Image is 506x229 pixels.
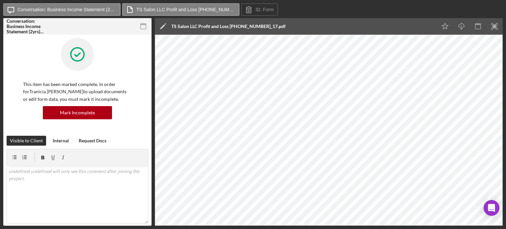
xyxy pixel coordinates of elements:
div: Visible to Client [10,136,43,146]
p: This item has been marked complete. In order for Tranicia [PERSON_NAME] to upload documents or ed... [23,81,132,103]
div: Request Docs [79,136,106,146]
div: Open Intercom Messenger [484,200,499,216]
button: Conversation: Business Income Statement (2yrs) (Tranicia A.) [3,3,121,16]
button: Mark Incomplete [43,106,112,119]
div: Internal [53,136,69,146]
div: Mark Incomplete [60,106,95,119]
button: Visible to Client [7,136,46,146]
button: 32. Form [241,3,278,16]
div: TS Salon LLC Profit and Loss [PHONE_NUMBER]_17.pdf [171,24,286,29]
button: Internal [49,136,72,146]
button: TS Salon LLC Profit and Loss [PHONE_NUMBER]_17.pdf [122,3,239,16]
div: Conversation: Business Income Statement (2yrs) (Tranicia A.) [7,18,53,34]
label: Conversation: Business Income Statement (2yrs) (Tranicia A.) [17,7,116,12]
button: Request Docs [75,136,110,146]
label: TS Salon LLC Profit and Loss [PHONE_NUMBER]_17.pdf [136,7,235,12]
label: 32. Form [255,7,274,12]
